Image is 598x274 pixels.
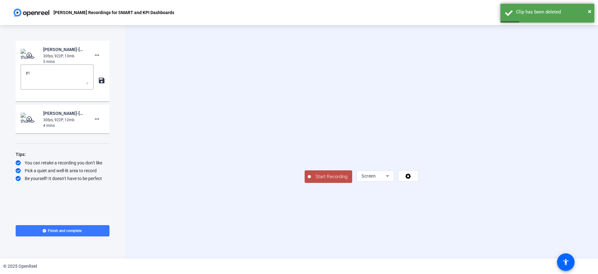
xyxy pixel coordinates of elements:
[588,7,591,16] button: Close
[43,123,85,128] div: 4 mins
[93,115,101,123] mat-icon: more_horiz
[43,110,85,117] div: [PERSON_NAME]-[PERSON_NAME] Recorsings for SMART and KPI -[PERSON_NAME] Recordings for SMART and ...
[16,225,109,236] button: Finish and complete
[43,46,85,53] div: [PERSON_NAME]-[PERSON_NAME] Recorsings for SMART and KPI -[PERSON_NAME] Recordings for SMART and ...
[21,113,39,125] img: thumb-nail
[16,168,109,174] div: Pick a quiet and well-lit area to record
[43,53,85,59] div: 30fps, 922P, 13mb
[16,151,109,158] div: Tips:
[516,8,590,16] div: Clip has been deleted
[13,6,50,19] img: OpenReel logo
[48,228,82,233] span: Finish and complete
[43,117,85,123] div: 30fps, 922P, 12mb
[16,160,109,166] div: You can retake a recording you don’t like
[305,170,352,183] button: Start Recording
[562,258,570,266] mat-icon: accessibility
[26,116,33,122] mat-icon: play_circle_outline
[53,9,174,16] p: [PERSON_NAME] Recordings for SMART and KPI Dashboards
[3,263,37,270] div: © 2025 OpenReel
[26,52,33,58] mat-icon: play_circle_outline
[588,8,591,15] span: ×
[16,175,109,182] div: Be yourself! It doesn’t have to be perfect
[311,173,352,180] span: Start Recording
[21,49,39,61] img: thumb-nail
[362,173,376,178] span: Screen
[98,77,104,84] mat-icon: save
[43,59,85,65] div: 5 mins
[93,51,101,59] mat-icon: more_horiz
